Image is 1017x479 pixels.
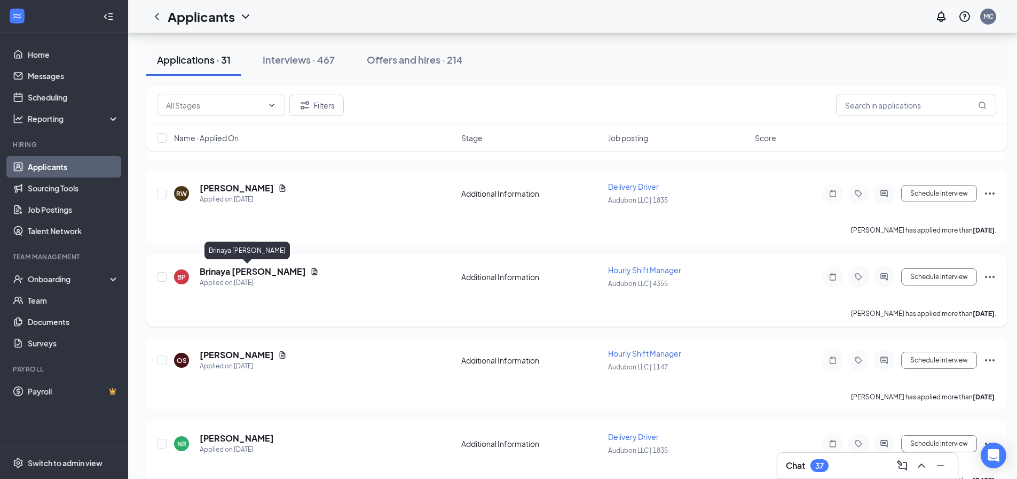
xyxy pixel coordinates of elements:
[608,363,668,371] span: Audubon LLC | 1147
[200,266,306,277] h5: Brinaya [PERSON_NAME]
[981,443,1006,468] div: Open Intercom Messenger
[13,252,117,261] div: Team Management
[28,333,119,354] a: Surveys
[200,444,274,455] div: Applied on [DATE]
[901,352,977,369] button: Schedule Interview
[608,182,659,191] span: Delivery Driver
[310,267,319,276] svg: Document
[608,432,659,442] span: Delivery Driver
[278,184,287,192] svg: Document
[176,189,187,198] div: RW
[13,113,23,124] svg: Analysis
[983,187,996,200] svg: Ellipses
[168,7,235,26] h1: Applicants
[28,381,119,402] a: PayrollCrown
[13,365,117,374] div: Payroll
[608,349,681,358] span: Hourly Shift Manager
[103,11,114,22] svg: Collapse
[367,53,463,66] div: Offers and hires · 214
[200,182,274,194] h5: [PERSON_NAME]
[200,277,319,288] div: Applied on [DATE]
[878,189,890,198] svg: ActiveChat
[932,457,949,474] button: Minimize
[826,356,839,365] svg: Note
[608,280,668,288] span: Audubon LLC | 4355
[28,65,119,87] a: Messages
[958,10,971,23] svg: QuestionInfo
[851,392,996,401] p: [PERSON_NAME] has applied more than .
[608,446,668,454] span: Audubon LLC | 1835
[267,101,276,110] svg: ChevronDown
[278,351,287,359] svg: Document
[608,133,648,143] span: Job posting
[852,189,865,198] svg: Tag
[983,437,996,450] svg: Ellipses
[177,356,187,365] div: OS
[901,435,977,452] button: Schedule Interview
[878,356,890,365] svg: ActiveChat
[28,199,119,220] a: Job Postings
[12,11,22,21] svg: WorkstreamLogo
[28,156,119,177] a: Applicants
[263,53,335,66] div: Interviews · 467
[28,274,110,284] div: Onboarding
[901,268,977,285] button: Schedule Interview
[983,271,996,283] svg: Ellipses
[461,355,602,366] div: Additional Information
[157,53,231,66] div: Applications · 31
[973,393,995,401] b: [DATE]
[608,265,681,275] span: Hourly Shift Manager
[200,194,287,205] div: Applied on [DATE]
[151,10,163,23] svg: ChevronLeft
[836,95,996,116] input: Search in applications
[28,311,119,333] a: Documents
[983,354,996,367] svg: Ellipses
[934,459,947,472] svg: Minimize
[13,274,23,284] svg: UserCheck
[786,460,805,472] h3: Chat
[852,273,865,281] svg: Tag
[239,10,252,23] svg: ChevronDown
[28,113,120,124] div: Reporting
[204,242,290,259] div: Brinaya [PERSON_NAME]
[13,140,117,149] div: Hiring
[608,196,668,204] span: Audubon LLC | 1835
[826,189,839,198] svg: Note
[289,95,344,116] button: Filter Filters
[177,439,186,449] div: NR
[901,185,977,202] button: Schedule Interview
[28,220,119,242] a: Talent Network
[200,432,274,444] h5: [PERSON_NAME]
[13,458,23,468] svg: Settings
[815,461,824,470] div: 37
[894,457,911,474] button: ComposeMessage
[461,188,602,199] div: Additional Information
[896,459,909,472] svg: ComposeMessage
[174,133,239,143] span: Name · Applied On
[200,349,274,361] h5: [PERSON_NAME]
[826,273,839,281] svg: Note
[878,439,890,448] svg: ActiveChat
[978,101,987,110] svg: MagnifyingGlass
[973,310,995,318] b: [DATE]
[28,458,103,468] div: Switch to admin view
[973,226,995,234] b: [DATE]
[461,272,602,282] div: Additional Information
[983,12,994,21] div: MC
[461,438,602,449] div: Additional Information
[852,439,865,448] svg: Tag
[28,44,119,65] a: Home
[28,177,119,199] a: Sourcing Tools
[28,290,119,311] a: Team
[461,133,483,143] span: Stage
[28,87,119,108] a: Scheduling
[298,99,311,112] svg: Filter
[826,439,839,448] svg: Note
[852,356,865,365] svg: Tag
[177,273,186,282] div: BP
[166,99,263,111] input: All Stages
[200,361,287,372] div: Applied on [DATE]
[915,459,928,472] svg: ChevronUp
[878,273,890,281] svg: ActiveChat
